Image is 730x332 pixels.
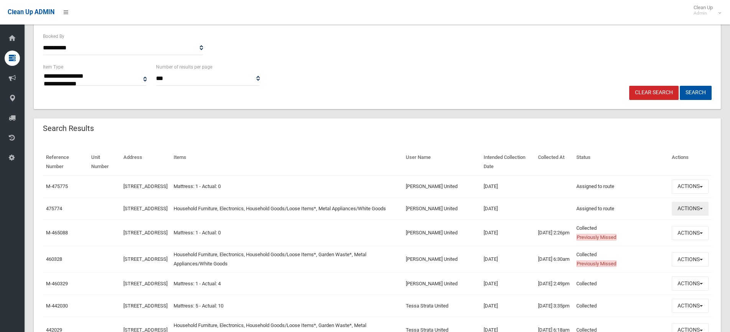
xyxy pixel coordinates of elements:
[573,246,669,273] td: Collected
[43,63,63,71] label: Item Type
[403,198,481,220] td: [PERSON_NAME] United
[171,246,403,273] td: Household Furniture, Electronics, Household Goods/Loose Items*, Garden Waste*, Metal Appliances/W...
[403,175,481,198] td: [PERSON_NAME] United
[120,149,171,175] th: Address
[481,295,535,317] td: [DATE]
[535,295,573,317] td: [DATE] 3:35pm
[403,149,481,175] th: User Name
[573,220,669,246] td: Collected
[669,149,712,175] th: Actions
[672,202,709,216] button: Actions
[46,230,68,236] a: M-465088
[672,252,709,267] button: Actions
[535,273,573,295] td: [DATE] 2:49pm
[46,281,68,286] a: M-460329
[88,149,120,175] th: Unit Number
[672,180,709,194] button: Actions
[573,198,669,220] td: Assigned to route
[672,226,709,240] button: Actions
[481,149,535,175] th: Intended Collection Date
[171,220,403,246] td: Mattress: 1 - Actual: 0
[629,86,679,100] a: Clear Search
[403,220,481,246] td: [PERSON_NAME] United
[481,175,535,198] td: [DATE]
[171,149,403,175] th: Items
[535,220,573,246] td: [DATE] 2:26pm
[573,149,669,175] th: Status
[680,86,712,100] button: Search
[535,246,573,273] td: [DATE] 6:30am
[123,206,167,211] a: [STREET_ADDRESS]
[481,273,535,295] td: [DATE]
[46,256,62,262] a: 460328
[123,256,167,262] a: [STREET_ADDRESS]
[123,230,167,236] a: [STREET_ADDRESS]
[156,63,212,71] label: Number of results per page
[43,32,64,41] label: Booked By
[34,121,103,136] header: Search Results
[573,295,669,317] td: Collected
[123,303,167,309] a: [STREET_ADDRESS]
[573,273,669,295] td: Collected
[123,281,167,286] a: [STREET_ADDRESS]
[46,303,68,309] a: M-442030
[123,183,167,189] a: [STREET_ADDRESS]
[171,273,403,295] td: Mattress: 1 - Actual: 4
[403,246,481,273] td: [PERSON_NAME] United
[43,149,88,175] th: Reference Number
[8,8,54,16] span: Clean Up ADMIN
[672,276,709,291] button: Actions
[481,198,535,220] td: [DATE]
[481,246,535,273] td: [DATE]
[694,10,713,16] small: Admin
[171,175,403,198] td: Mattress: 1 - Actual: 0
[46,206,62,211] a: 475774
[690,5,720,16] span: Clean Up
[481,220,535,246] td: [DATE]
[403,295,481,317] td: Tessa Strata United
[573,175,669,198] td: Assigned to route
[576,234,617,240] span: Previously Missed
[171,198,403,220] td: Household Furniture, Electronics, Household Goods/Loose Items*, Metal Appliances/White Goods
[171,295,403,317] td: Mattress: 5 - Actual: 10
[46,183,68,189] a: M-475775
[576,260,617,267] span: Previously Missed
[403,273,481,295] td: [PERSON_NAME] United
[535,149,573,175] th: Collected At
[672,299,709,313] button: Actions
